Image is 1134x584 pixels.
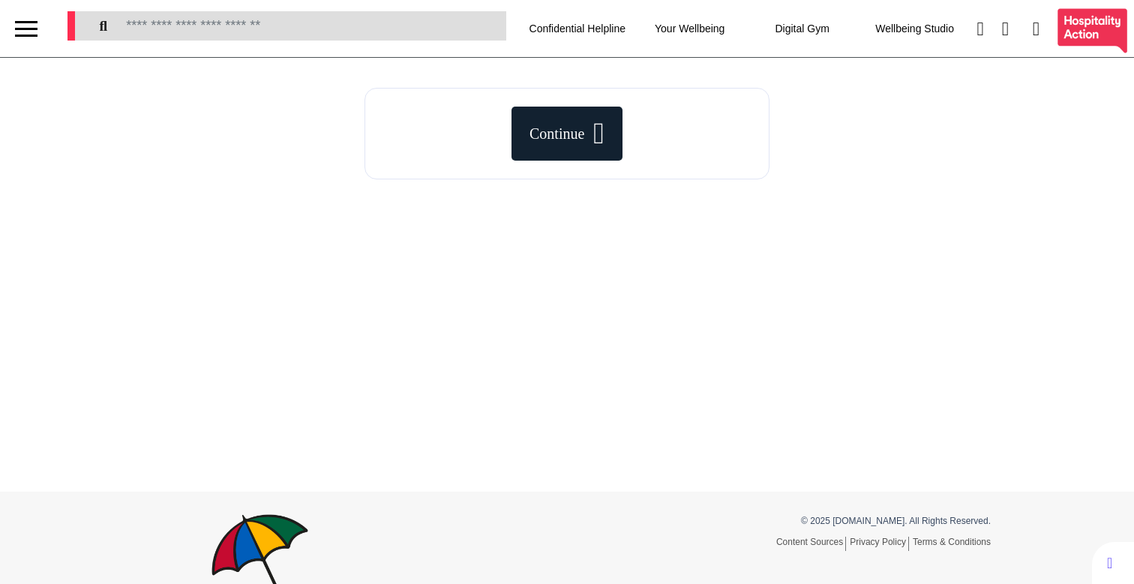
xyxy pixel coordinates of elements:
[746,8,859,50] div: Digital Gym
[511,107,622,161] button: Continue
[529,126,584,141] span: Continue
[850,537,909,551] a: Privacy Policy
[913,537,991,547] a: Terms & Conditions
[578,514,991,528] p: © 2025 [DOMAIN_NAME]. All Rights Reserved.
[521,8,634,50] div: Confidential Helpline
[859,8,971,50] div: Wellbeing Studio
[634,8,746,50] div: Your Wellbeing
[776,537,846,551] a: Content Sources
